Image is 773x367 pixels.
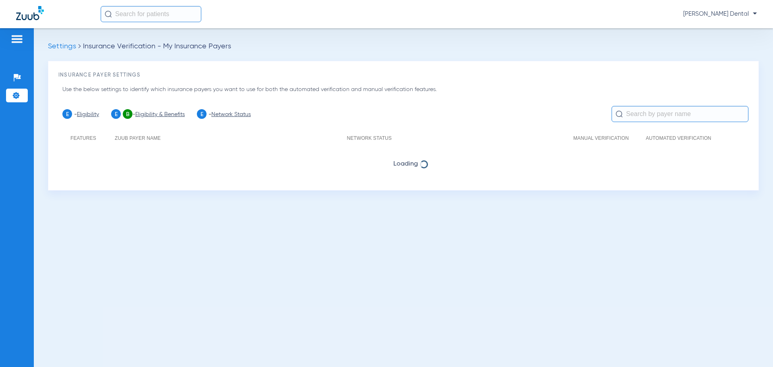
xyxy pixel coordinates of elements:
a: Eligibility & Benefits [135,112,185,117]
span: [PERSON_NAME] Dental [683,10,757,18]
span: E [197,109,207,119]
a: Network Status [211,112,251,117]
th: Features [62,129,115,147]
img: Zuub Logo [16,6,44,20]
img: Search Icon [616,110,623,118]
input: Search for patients [101,6,201,22]
th: Zuub payer name [115,129,347,147]
img: Search Icon [105,10,112,18]
input: Search by payer name [612,106,748,122]
span: E [62,109,72,119]
a: Eligibility [77,112,99,117]
span: Settings [48,43,76,50]
span: Insurance Verification - My Insurance Payers [83,43,231,50]
p: Use the below settings to identify which insurance payers you want to use for both the automated ... [62,85,748,94]
li: - [197,109,251,119]
img: hamburger-icon [10,34,23,44]
li: - [62,109,99,119]
th: Automated Verification [646,129,726,147]
th: Network Status [347,129,573,147]
span: Loading [62,160,748,168]
span: B [123,109,132,119]
th: Manual verification [573,129,646,147]
span: E [111,109,121,119]
li: - [111,109,185,119]
h3: Insurance Payer Settings [58,71,748,79]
